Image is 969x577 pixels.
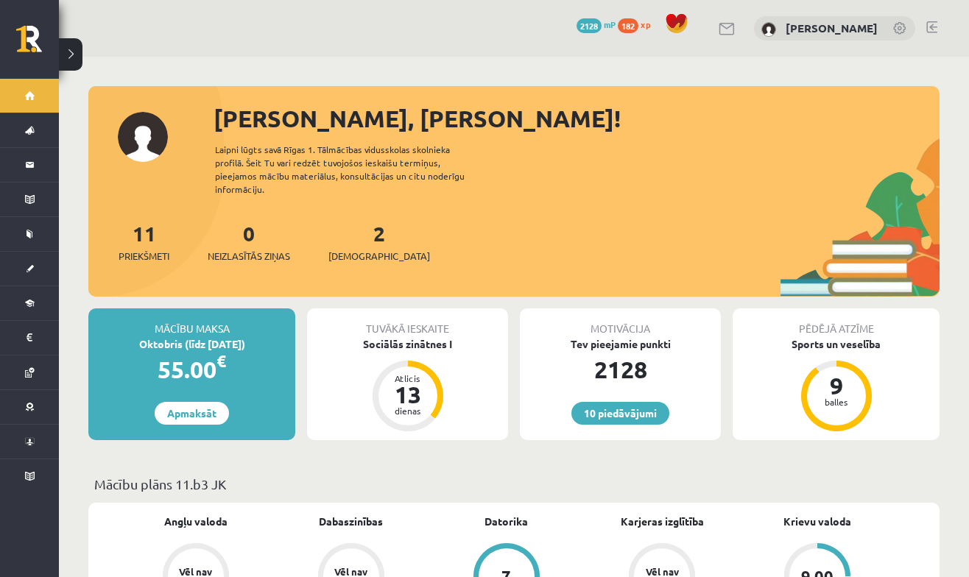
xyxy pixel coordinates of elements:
span: € [216,350,226,372]
span: 2128 [577,18,602,33]
div: Atlicis [386,374,430,383]
div: 9 [814,374,859,397]
img: Vladislava Smirnova [761,22,776,37]
a: 2[DEMOGRAPHIC_DATA] [328,220,430,263]
div: 13 [386,383,430,406]
a: Rīgas 1. Tālmācības vidusskola [16,26,59,63]
a: Dabaszinības [319,514,383,529]
a: Karjeras izglītība [621,514,704,529]
span: xp [641,18,650,30]
div: Mācību maksa [88,308,295,336]
div: [PERSON_NAME], [PERSON_NAME]! [214,101,940,136]
a: 2128 mP [577,18,616,30]
div: 2128 [520,352,721,387]
div: Tuvākā ieskaite [307,308,508,336]
a: Sociālās zinātnes I Atlicis 13 dienas [307,336,508,433]
p: Mācību plāns 11.b3 JK [94,474,934,494]
div: Oktobris (līdz [DATE]) [88,336,295,352]
a: Datorika [484,514,528,529]
a: Angļu valoda [164,514,228,529]
span: Priekšmeti [119,249,169,263]
div: Sociālās zinātnes I [307,336,508,352]
a: 0Neizlasītās ziņas [208,220,290,263]
div: dienas [386,406,430,415]
a: Apmaksāt [155,402,229,425]
a: Krievu valoda [783,514,851,529]
a: Sports un veselība 9 balles [733,336,940,433]
div: Tev pieejamie punkti [520,336,721,352]
div: Motivācija [520,308,721,336]
div: 55.00 [88,352,295,387]
span: mP [604,18,616,30]
span: 182 [618,18,638,33]
span: Neizlasītās ziņas [208,249,290,263]
div: Pēdējā atzīme [733,308,940,336]
div: Laipni lūgts savā Rīgas 1. Tālmācības vidusskolas skolnieka profilā. Šeit Tu vari redzēt tuvojošo... [215,143,490,196]
a: 11Priekšmeti [119,220,169,263]
div: balles [814,397,859,406]
a: [PERSON_NAME] [786,21,878,35]
a: 182 xp [618,18,658,30]
div: Sports un veselība [733,336,940,352]
a: 10 piedāvājumi [571,402,669,425]
span: [DEMOGRAPHIC_DATA] [328,249,430,263]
